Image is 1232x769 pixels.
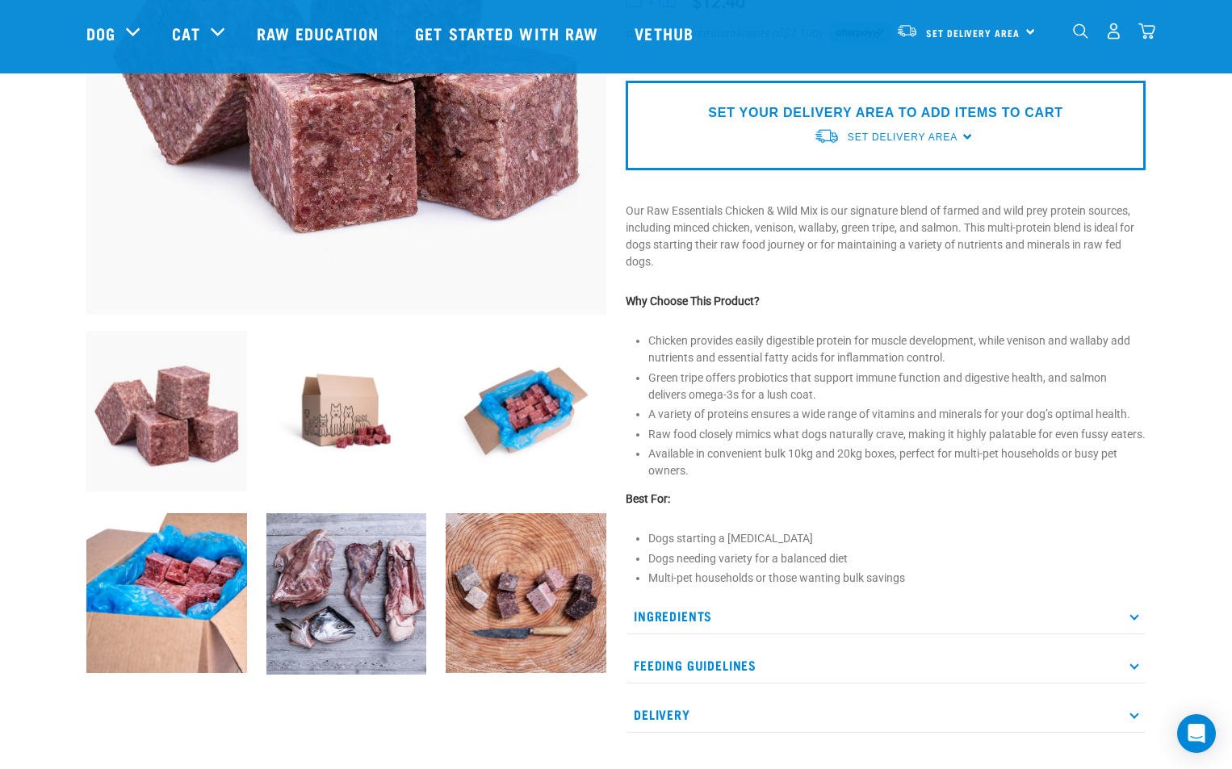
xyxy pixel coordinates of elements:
a: Vethub [618,1,714,65]
li: Multi-pet households or those wanting bulk savings [648,570,1146,587]
img: van-moving.png [814,127,840,144]
img: home-icon-1@2x.png [1073,23,1088,39]
li: A variety of proteins ensures a wide range of vitamins and minerals for your dog’s optimal health. [648,406,1146,423]
a: Dog [86,21,115,45]
li: Dogs needing variety for a balanced diet [648,550,1146,567]
li: Dogs starting a [MEDICAL_DATA] [648,530,1146,547]
p: Our Raw Essentials Chicken & Wild Mix is our signature blend of farmed and wild prey protein sour... [626,203,1146,270]
a: Raw Education [241,1,399,65]
p: SET YOUR DELIVERY AREA TO ADD ITEMS TO CART [708,103,1062,123]
img: ?SM Possum HT LS DH Knife [446,513,606,674]
li: Chicken provides easily digestible protein for muscle development, while venison and wallaby add ... [648,332,1146,366]
img: Raw Essentials Bulk 10kg Raw Dog Food Box [446,331,606,491]
img: Assortment of cuts of meat on a slate board including chicken frame, duck frame, wallaby shoulder... [266,513,427,675]
img: Pile Of Cubed Chicken Wild Meat Mix [86,331,247,491]
span: Set Delivery Area [848,132,958,143]
strong: Best For: [626,492,670,505]
p: Delivery [626,696,1146,733]
p: Feeding Guidelines [626,647,1146,683]
p: Ingredients [626,598,1146,634]
li: Raw food closely mimics what dogs naturally crave, making it highly palatable for even fussy eaters. [648,426,1146,443]
a: Cat [172,21,199,45]
a: Get started with Raw [399,1,618,65]
strong: Why Choose This Product? [626,295,760,307]
li: Green tripe offers probiotics that support immune function and digestive health, and salmon deliv... [648,370,1146,403]
div: Open Intercom Messenger [1177,714,1216,753]
img: van-moving.png [896,23,918,38]
span: Set Delivery Area [926,30,1020,36]
img: Raw Essentials 2024 July2597 [86,513,247,674]
img: home-icon@2x.png [1138,23,1155,40]
img: Raw Essentials Bulk 10kg Raw Dog Food Box Exterior Design [266,331,427,491]
img: user.png [1105,23,1122,40]
li: Available in convenient bulk 10kg and 20kg boxes, perfect for multi-pet households or busy pet ow... [648,445,1146,479]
